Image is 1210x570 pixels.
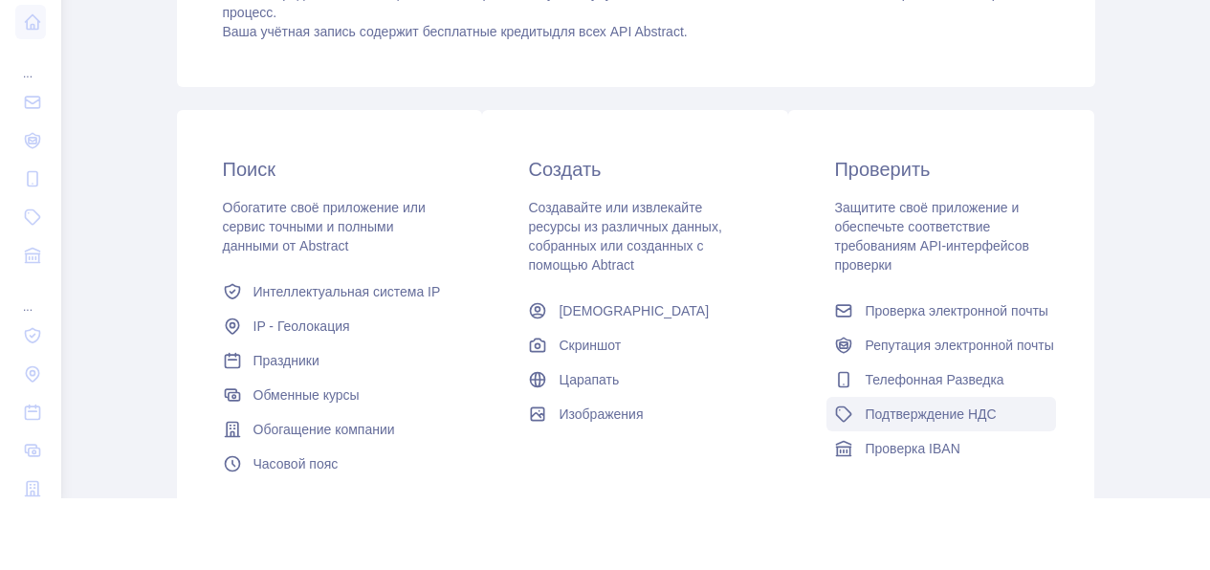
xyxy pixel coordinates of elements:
ya-tr-span: Подтверждение НДС [865,406,996,422]
ya-tr-span: Создавайте или извлекайте ресурсы из различных данных, собранных или созданных с помощью Abtract [528,200,721,273]
a: Часовой пояс [215,447,445,481]
ya-tr-span: [DEMOGRAPHIC_DATA] [559,303,709,318]
a: Обогащение компании [215,412,445,447]
ya-tr-span: Защитите своё приложение и обеспечьте соответствие требованиям API-интерфейсов проверки [834,200,1028,273]
ya-tr-span: Телефонная Разведка [865,372,1003,387]
ya-tr-span: Изображения [559,406,643,422]
ya-tr-span: IP - Геолокация [253,318,350,334]
ya-tr-span: Праздники [253,353,319,368]
a: Обменные курсы [215,378,445,412]
a: Проверка электронной почты [826,294,1056,328]
ya-tr-span: Скриншот [559,338,621,353]
ya-tr-span: Обогащение компании [253,422,395,437]
ya-tr-span: Часовой пояс [253,456,339,471]
div: ... [15,43,46,81]
ya-tr-span: для всех API Abstract. [552,24,687,39]
a: Скриншот [520,328,750,362]
ya-tr-span: Репутация электронной почты [865,338,1053,353]
ya-tr-span: Царапать [559,372,619,387]
ya-tr-span: Поиск [223,159,275,180]
ya-tr-span: Проверка IBAN [865,441,959,456]
a: Царапать [520,362,750,397]
a: Проверка IBAN [826,431,1056,466]
ya-tr-span: Ваша учётная запись содержит [223,24,419,39]
a: Праздники [215,343,445,378]
ya-tr-span: бесплатные кредиты [423,24,553,39]
ya-tr-span: Проверить [834,159,930,180]
ya-tr-span: Интеллектуальная система IP [253,284,441,299]
a: Изображения [520,397,750,431]
ya-tr-span: Проверка электронной почты [865,303,1047,318]
div: ... [15,276,46,315]
a: [DEMOGRAPHIC_DATA] [520,294,750,328]
a: Репутация электронной почты [826,328,1056,362]
a: Интеллектуальная система IP [215,274,445,309]
a: IP - Геолокация [215,309,445,343]
a: Подтверждение НДС [826,397,1056,431]
ya-tr-span: Обменные курсы [253,387,360,403]
a: Телефонная Разведка [826,362,1056,397]
ya-tr-span: Создать [528,159,601,180]
ya-tr-span: Обогатите своё приложение или сервис точными и полными данными от Abstract [223,200,426,253]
